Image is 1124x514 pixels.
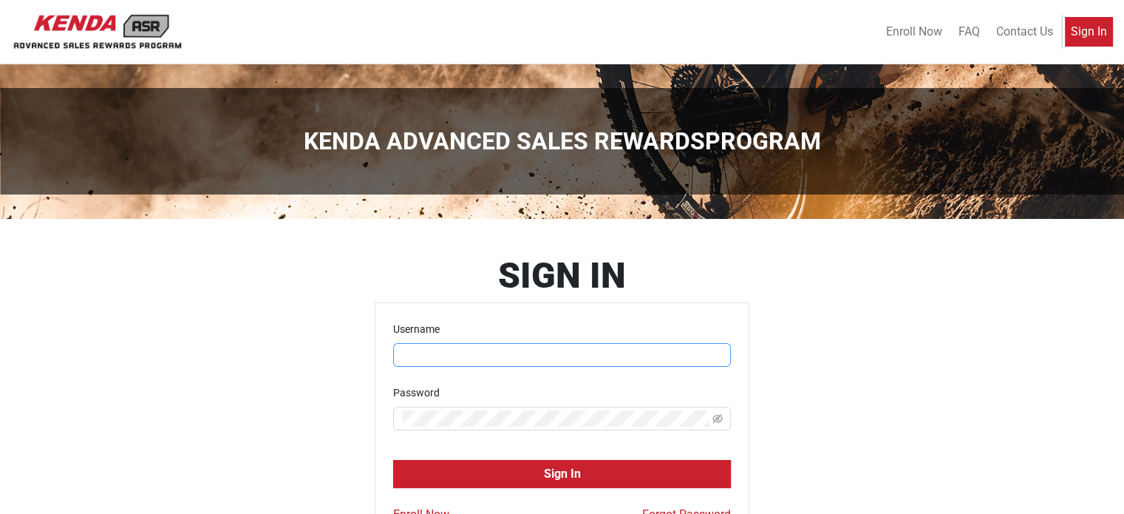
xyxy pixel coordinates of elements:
[958,24,980,38] span: FAQ
[304,127,821,155] span: Kenda Advanced Sales Rewards Program
[393,385,440,401] label: Password
[393,321,440,337] label: Username
[393,460,731,488] button: Sign In
[393,343,731,367] input: Username
[953,17,986,47] a: FAQ
[402,410,709,427] input: Password
[9,10,186,54] img: Program logo
[880,17,948,47] a: Enroll Now
[996,24,1053,38] span: Contact Us
[9,254,1115,297] h1: Sign In
[1071,24,1107,38] span: Sign In
[886,24,942,38] span: Enroll Now
[1065,17,1113,47] a: Sign In
[712,413,723,424] span: eye-invisible
[990,17,1059,47] a: Contact Us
